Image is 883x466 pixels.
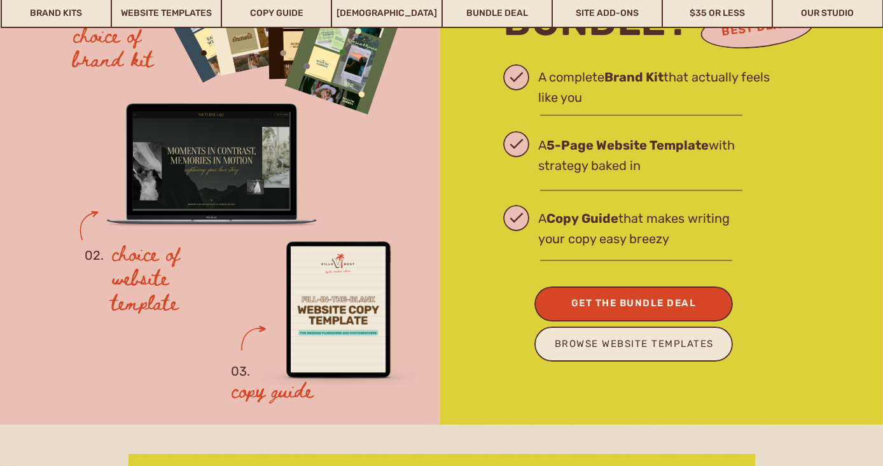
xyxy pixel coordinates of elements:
[538,208,742,258] h2: A that makes writing your copy easy breezy
[231,378,347,408] h3: copy guide
[73,22,177,72] h3: choice of brand kit
[231,361,251,388] h2: 03.
[85,245,105,272] h2: 02.
[546,138,709,153] b: 5-Page Website Template
[546,211,618,226] b: Copy Guide
[705,13,810,44] h3: Best Deal!
[111,241,200,307] h3: choice of website template
[76,60,445,178] p: This kit is for you if...
[559,295,709,312] a: get the bundle Deal
[538,135,774,159] h2: A with strategy baked in
[538,67,774,95] h2: A complete that actually feels like you
[604,69,664,85] b: Brand Kit
[552,335,716,357] a: browse website templates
